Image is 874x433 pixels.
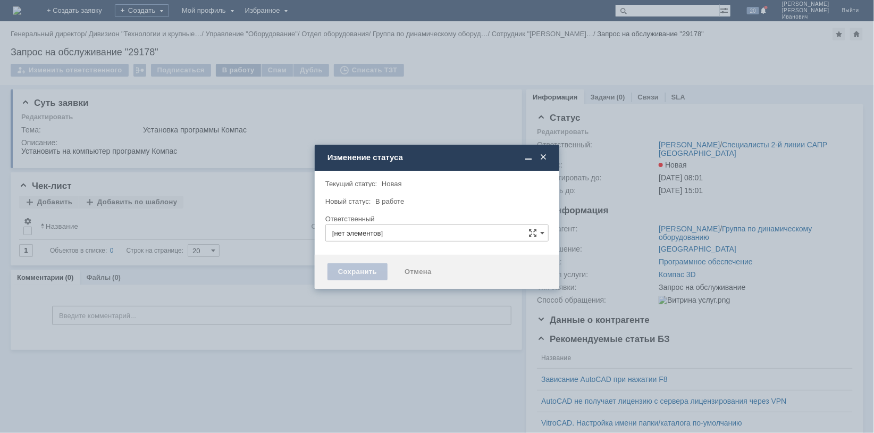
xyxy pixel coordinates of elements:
[327,153,549,162] div: Изменение статуса
[528,229,537,237] span: Сложная форма
[325,197,371,205] label: Новый статус:
[375,197,404,205] span: В работе
[325,215,547,222] div: Ответственный
[325,180,377,188] label: Текущий статус:
[523,153,534,162] span: Свернуть (Ctrl + M)
[538,153,549,162] span: Закрыть
[382,180,402,188] span: Новая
